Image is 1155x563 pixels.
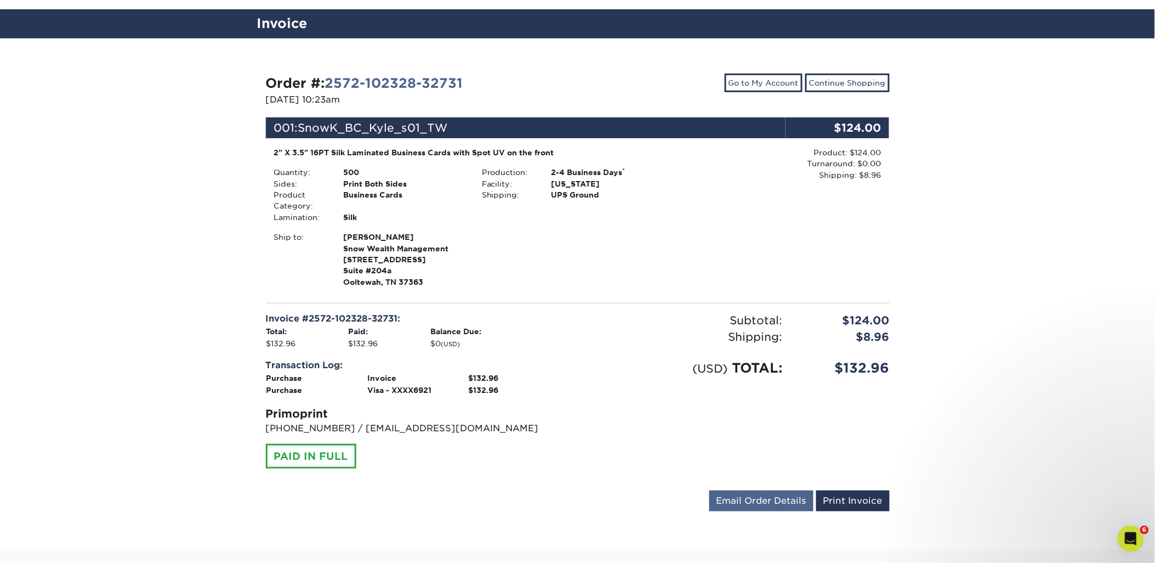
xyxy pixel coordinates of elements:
[732,360,783,376] span: TOTAL:
[791,329,898,345] div: $8.96
[474,167,543,178] div: Production:
[3,530,93,559] iframe: Google Customer Reviews
[348,325,430,337] th: Paid:
[681,147,881,181] div: Product: $124.00 Turnaround: $0.00 Shipping: $8.96
[816,491,890,511] a: Print Invoice
[709,491,813,511] a: Email Order Details
[430,325,569,337] th: Balance Due:
[367,386,431,395] strong: Visa - XXXX6921
[343,243,465,254] span: Snow Wealth Management
[343,232,465,243] span: [PERSON_NAME]
[266,93,570,106] p: [DATE] 10:23am
[266,444,356,469] div: PAID IN FULL
[274,147,674,158] div: 2" X 3.5" 16PT Silk Laminated Business Cards with Spot UV on the front
[266,374,303,382] strong: Purchase
[343,254,465,265] span: [STREET_ADDRESS]
[469,386,499,395] strong: $132.96
[1140,526,1149,534] span: 6
[469,374,499,382] strong: $132.96
[343,232,465,286] strong: Ooltewah, TN 37363
[578,329,791,345] div: Shipping:
[266,312,570,325] div: Invoice #2572-102328-32731:
[298,121,448,134] span: SnowK_BC_Kyle_s01_TW
[343,265,465,276] span: Suite #204a
[543,178,681,189] div: [US_STATE]
[266,337,348,350] td: $132.96
[791,312,898,329] div: $124.00
[786,117,890,138] div: $124.00
[578,312,791,329] div: Subtotal:
[266,75,463,91] strong: Order #:
[335,167,474,178] div: 500
[266,167,335,178] div: Quantity:
[266,325,348,337] th: Total:
[266,189,335,212] div: Product Category:
[1118,526,1144,552] iframe: Intercom live chat
[543,167,681,178] div: 2-4 Business Days
[266,212,335,223] div: Lamination:
[335,189,474,212] div: Business Cards
[335,178,474,189] div: Print Both Sides
[266,386,303,395] strong: Purchase
[335,212,474,223] div: Silk
[430,337,569,350] td: $0
[325,75,463,91] a: 2572-102328-32731
[266,117,786,138] div: 001:
[266,232,335,288] div: Ship to:
[266,359,570,372] div: Transaction Log:
[249,14,907,34] h2: Invoice
[805,74,890,92] a: Continue Shopping
[266,178,335,189] div: Sides:
[791,358,898,378] div: $132.96
[266,406,570,422] div: Primoprint
[348,337,430,350] td: $132.96
[543,189,681,200] div: UPS Ground
[266,422,570,435] p: [PHONE_NUMBER] / [EMAIL_ADDRESS][DOMAIN_NAME]
[693,362,728,375] small: (USD)
[474,189,543,200] div: Shipping:
[725,74,803,92] a: Go to My Account
[474,178,543,189] div: Facility:
[441,341,460,348] small: (USD)
[367,374,396,382] strong: Invoice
